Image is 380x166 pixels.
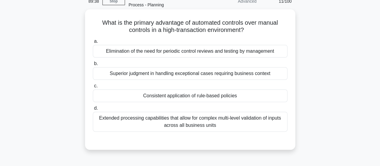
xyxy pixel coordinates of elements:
[93,112,287,132] div: Extended processing capabilities that allow for complex multi-level validation of inputs across a...
[94,61,98,66] span: b.
[94,83,98,88] span: c.
[94,39,98,44] span: a.
[93,45,287,58] div: Elimination of the need for periodic control reviews and testing by management
[93,89,287,102] div: Consistent application of rule-based policies
[92,19,288,34] h5: What is the primary advantage of automated controls over manual controls in a high-transaction en...
[94,105,98,111] span: d.
[93,67,287,80] div: Superior judgment in handling exceptional cases requiring business context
